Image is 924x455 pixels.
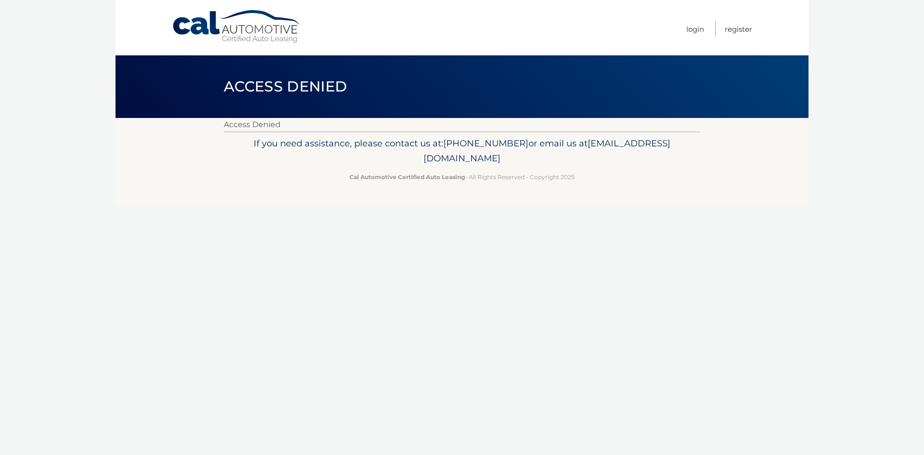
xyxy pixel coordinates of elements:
p: Access Denied [224,118,700,131]
strong: Cal Automotive Certified Auto Leasing [349,173,465,181]
span: Access Denied [224,78,347,95]
p: If you need assistance, please contact us at: or email us at [230,136,694,167]
a: Register [725,21,752,37]
a: Cal Automotive [172,10,302,44]
a: Login [686,21,704,37]
p: - All Rights Reserved - Copyright 2025 [230,172,694,182]
span: [PHONE_NUMBER] [443,138,528,149]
